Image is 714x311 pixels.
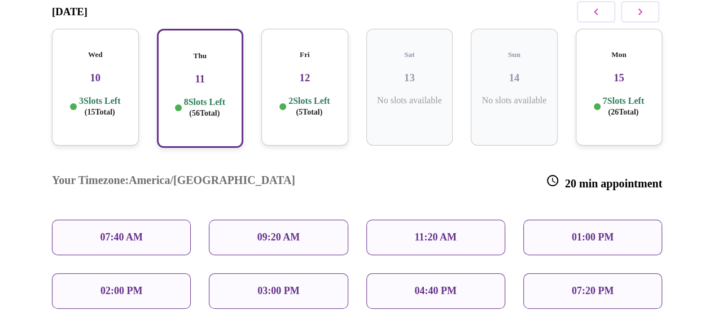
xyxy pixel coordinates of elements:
span: ( 5 Total) [296,108,322,116]
p: 02:00 PM [100,285,142,297]
p: 2 Slots Left [288,95,330,117]
h3: [DATE] [52,6,87,18]
h5: Sat [375,50,444,59]
p: 09:20 AM [257,231,300,243]
p: 11:20 AM [414,231,457,243]
span: ( 56 Total) [189,109,220,117]
span: ( 26 Total) [608,108,638,116]
p: 3 Slots Left [79,95,120,117]
h3: 11 [167,73,234,85]
h5: Mon [585,50,654,59]
p: No slots available [480,95,549,106]
h3: Your Timezone: America/[GEOGRAPHIC_DATA] [52,174,295,190]
p: No slots available [375,95,444,106]
p: 07:40 AM [100,231,143,243]
h5: Fri [270,50,339,59]
h3: 13 [375,72,444,84]
h3: 12 [270,72,339,84]
h3: 15 [585,72,654,84]
h3: 14 [480,72,549,84]
p: 07:20 PM [572,285,614,297]
h3: 10 [61,72,130,84]
p: 03:00 PM [257,285,299,297]
p: 04:40 PM [414,285,456,297]
h5: Sun [480,50,549,59]
p: 7 Slots Left [603,95,644,117]
p: 01:00 PM [572,231,614,243]
h3: 20 min appointment [546,174,662,190]
span: ( 15 Total) [85,108,115,116]
p: 8 Slots Left [184,97,225,119]
h5: Wed [61,50,130,59]
h5: Thu [167,51,234,60]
